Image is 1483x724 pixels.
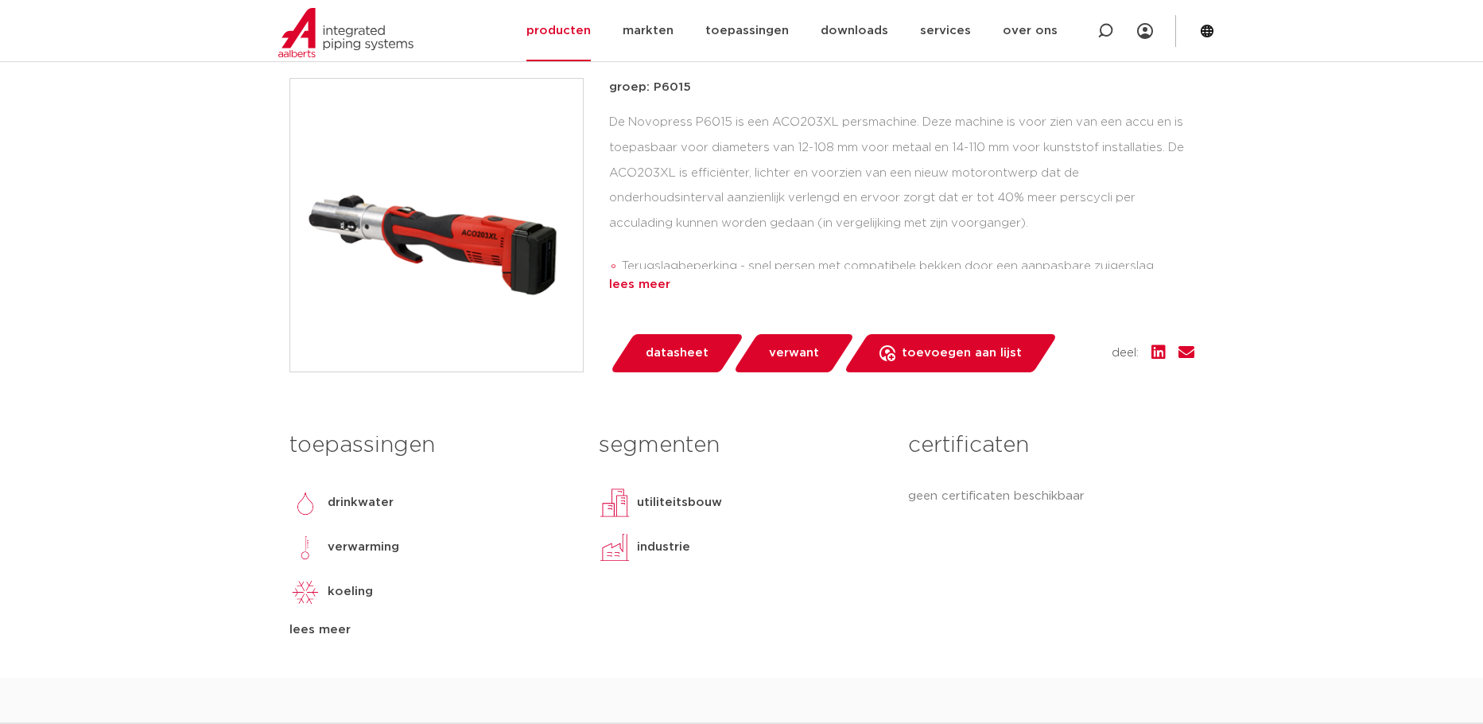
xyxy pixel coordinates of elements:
[1112,344,1139,363] span: deel:
[289,487,321,519] img: drinkwater
[637,493,722,512] p: utiliteitsbouw
[902,341,1022,366] span: toevoegen aan lijst
[609,334,744,372] a: datasheet
[328,582,373,601] p: koeling
[622,254,1194,279] li: Terugslagbeperking - snel persen met compatibele bekken door een aanpasbare zuigerslag
[609,78,1194,97] p: groep: P6015
[609,275,1194,294] div: lees meer
[769,341,819,366] span: verwant
[646,341,709,366] span: datasheet
[289,430,575,461] h3: toepassingen
[599,430,884,461] h3: segmenten
[599,531,631,563] img: industrie
[289,531,321,563] img: verwarming
[908,487,1194,506] p: geen certificaten beschikbaar
[328,538,399,557] p: verwarming
[328,493,394,512] p: drinkwater
[732,334,855,372] a: verwant
[289,621,575,640] div: lees meer
[290,79,583,372] img: Product Image for Novopress pressmachine ACO203XL
[637,538,690,557] p: industrie
[289,576,321,608] img: koeling
[908,430,1194,461] h3: certificaten
[599,487,631,519] img: utiliteitsbouw
[609,110,1194,269] div: De Novopress P6015 is een ACO203XL persmachine. Deze machine is voor zien van een accu en is toep...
